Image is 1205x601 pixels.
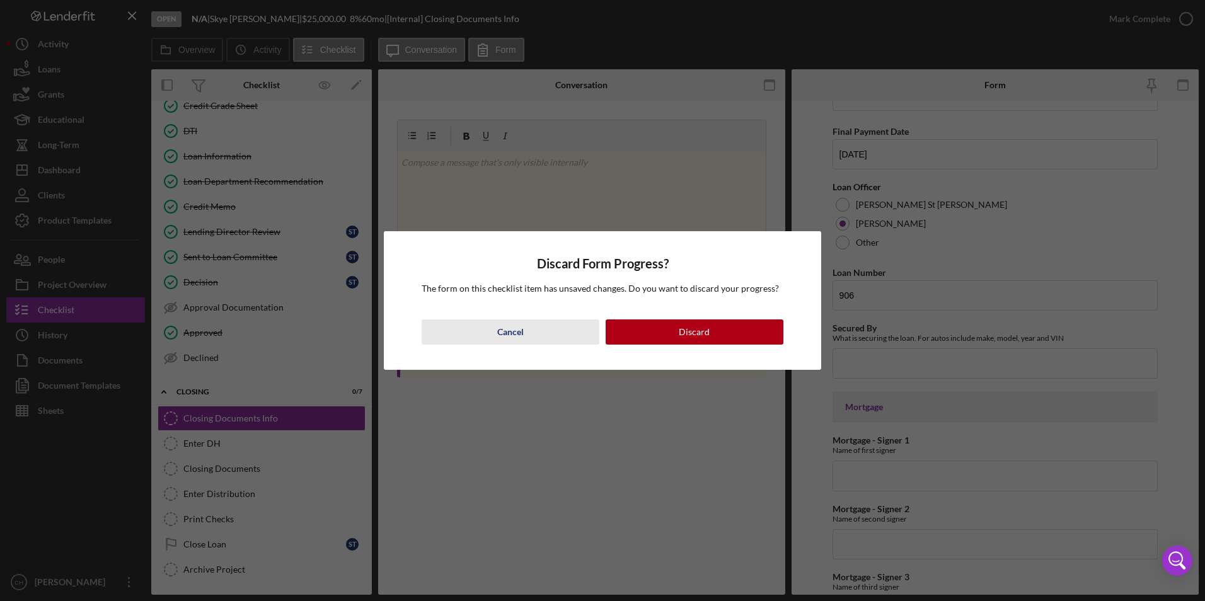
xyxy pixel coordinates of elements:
button: Discard [606,319,783,345]
span: The form on this checklist item has unsaved changes. Do you want to discard your progress? [422,283,779,294]
div: Cancel [497,319,524,345]
div: Discard [679,319,710,345]
h4: Discard Form Progress? [422,256,783,271]
button: Cancel [422,319,599,345]
div: Open Intercom Messenger [1162,546,1192,576]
